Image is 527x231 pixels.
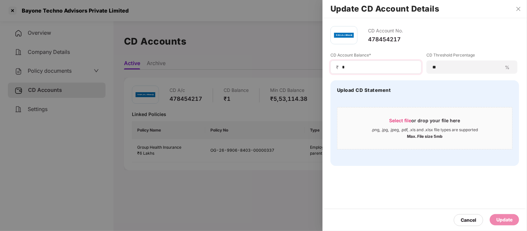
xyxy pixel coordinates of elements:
[368,36,403,43] div: 478454217
[372,127,478,133] div: .png, .jpg, .jpeg, .pdf, .xls and .xlsx file types are supported
[330,5,519,13] h2: Update CD Account Details
[389,118,412,123] span: Select file
[502,64,512,70] span: %
[426,52,517,60] label: CD Threshold Percentage
[334,29,354,42] img: bajaj.png
[336,64,341,70] span: ₹
[330,52,421,60] label: CD Account Balance*
[407,133,443,139] div: Max. File size 5mb
[389,117,460,127] div: or drop your file here
[337,87,391,94] h4: Upload CD Statement
[514,6,523,12] button: Close
[368,26,403,36] div: CD Account No.
[516,6,521,12] span: close
[461,216,476,224] div: Cancel
[496,216,512,223] div: Update
[337,112,512,144] span: Select fileor drop your file here.png, .jpg, .jpeg, .pdf, .xls and .xlsx file types are supported...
